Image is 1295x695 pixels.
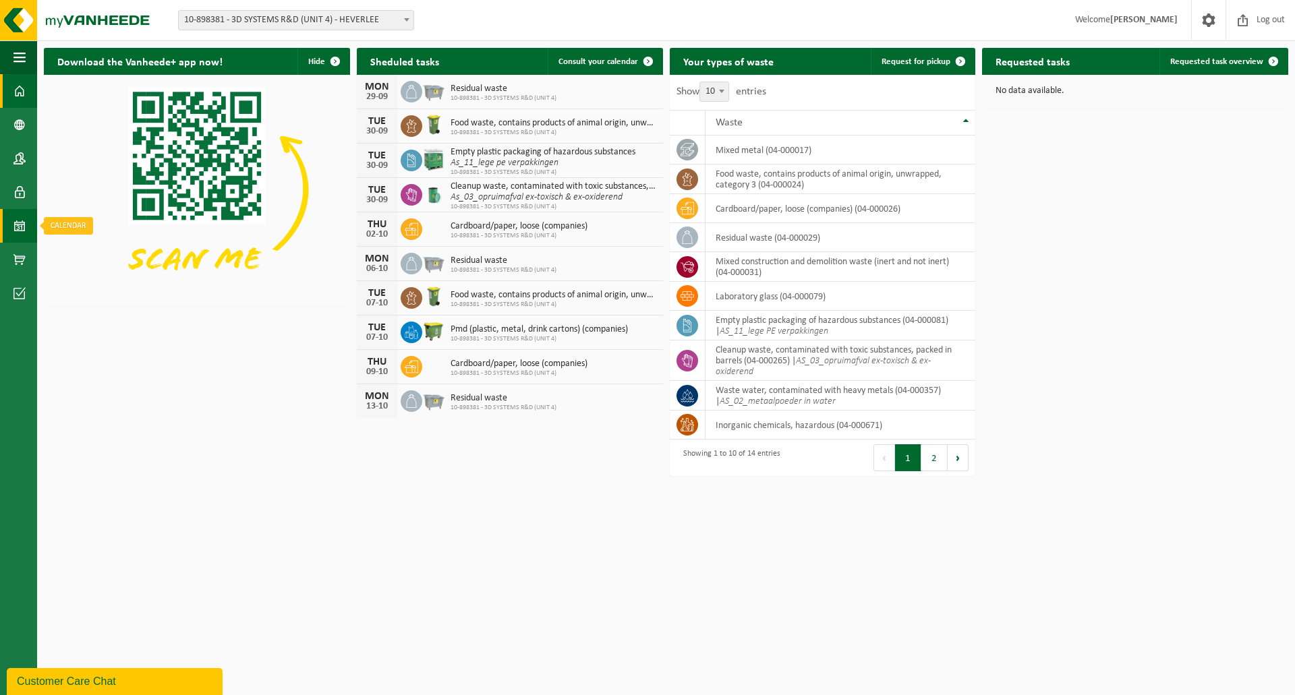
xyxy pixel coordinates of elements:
span: Cardboard/paper, loose (companies) [451,359,587,369]
span: 10-898381 - 3D SYSTEMS R&D (UNIT 4) [451,169,635,177]
i: AS_02_metaalpoeder in water [720,396,836,406]
label: Show entries [677,86,766,97]
td: food waste, contains products of animal origin, unwrapped, category 3 (04-000024) [706,164,976,194]
img: WB-0140-HPE-GN-50 [422,285,445,308]
button: Next [948,444,969,471]
div: Showing 1 to 10 of 14 entries [677,443,780,473]
span: 10-898381 - 3D SYSTEMS R&D (UNIT 4) [451,335,628,343]
div: 07-10 [364,299,391,308]
i: AS_03_opruimafval ex-toxisch & ex-oxiderend [716,356,931,377]
span: Cardboard/paper, loose (companies) [451,221,587,232]
span: 10-898381 - 3D SYSTEMS R&D (UNIT 4) [451,129,656,137]
span: Empty plastic packaging of hazardous substances [451,147,635,158]
div: 29-09 [364,92,391,102]
td: residual waste (04-000029) [706,223,976,252]
div: MON [364,253,391,264]
h2: Sheduled tasks [357,48,453,74]
i: As_03_opruimafval ex-toxisch & ex-oxiderend [451,192,623,202]
img: WB-2500-GAL-GY-01 [422,251,445,274]
span: Hide [308,57,325,66]
span: Food waste, contains products of animal origin, unwrapped, category 3 [451,118,656,129]
h2: Requested tasks [982,48,1083,74]
div: TUE [364,150,391,161]
span: 10-898381 - 3D SYSTEMS R&D (UNIT 4) - HEVERLEE [178,10,414,30]
span: Residual waste [451,393,556,404]
div: MON [364,82,391,92]
div: 13-10 [364,402,391,411]
span: 10 [700,82,728,101]
i: As_11_lege pe verpakkingen [451,158,558,168]
div: 09-10 [364,367,391,377]
img: WB-0140-HPE-GN-50 [422,113,445,136]
td: mixed construction and demolition waste (inert and not inert) (04-000031) [706,252,976,282]
img: PB-OT-0200-MET-00-02 [422,182,445,205]
span: Waste [716,117,743,128]
span: Food waste, contains products of animal origin, unwrapped, category 3 [451,290,656,301]
p: No data available. [996,86,1275,96]
span: 10-898381 - 3D SYSTEMS R&D (UNIT 4) [451,232,587,240]
button: 1 [895,444,921,471]
button: Previous [873,444,895,471]
div: TUE [364,116,391,127]
span: 10-898381 - 3D SYSTEMS R&D (UNIT 4) [451,203,656,211]
span: 10-898381 - 3D SYSTEMS R&D (UNIT 4) [451,301,656,309]
span: 10-898381 - 3D SYSTEMS R&D (UNIT 4) [451,404,556,412]
img: Download de VHEPlus App [44,75,350,304]
button: 2 [921,444,948,471]
div: THU [364,357,391,367]
a: Consult your calendar [548,48,662,75]
div: TUE [364,288,391,299]
img: WB-2500-GAL-GY-01 [422,79,445,102]
i: AS_11_lege PE verpakkingen [720,326,828,336]
td: cleanup waste, contaminated with toxic substances, packed in barrels (04-000265) | [706,340,976,381]
span: 10-898381 - 3D SYSTEMS R&D (UNIT 4) [451,369,587,377]
div: MON [364,391,391,402]
h2: Download the Vanheede+ app now! [44,48,236,74]
a: Requested task overview [1159,48,1287,75]
td: waste water, contaminated with heavy metals (04-000357) | [706,381,976,411]
img: WB-2500-GAL-GY-01 [422,388,445,411]
iframe: chat widget [7,665,225,695]
strong: [PERSON_NAME] [1110,15,1178,25]
span: 10-898381 - 3D SYSTEMS R&D (UNIT 4) [451,94,556,102]
span: Cleanup waste, contaminated with toxic substances, packed in barrels [451,181,656,192]
a: Request for pickup [871,48,974,75]
div: TUE [364,322,391,333]
div: 30-09 [364,127,391,136]
td: laboratory glass (04-000079) [706,282,976,311]
img: PB-HB-1400-HPE-GN-11 [422,147,445,172]
div: 02-10 [364,230,391,239]
td: mixed metal (04-000017) [706,135,976,164]
span: Residual waste [451,84,556,94]
span: Residual waste [451,255,556,266]
img: WB-1100-HPE-GN-50 [422,320,445,342]
div: 30-09 [364,195,391,205]
span: Pmd (plastic, metal, drink cartons) (companies) [451,324,628,335]
button: Hide [297,48,349,75]
div: 06-10 [364,264,391,274]
span: Requested task overview [1170,57,1263,66]
div: 07-10 [364,333,391,342]
div: TUE [364,185,391,195]
td: empty plastic packaging of hazardous substances (04-000081) | [706,311,976,340]
div: THU [364,219,391,230]
span: Request for pickup [882,57,950,66]
td: cardboard/paper, loose (companies) (04-000026) [706,194,976,223]
span: 10 [699,82,729,102]
span: 10-898381 - 3D SYSTEMS R&D (UNIT 4) - HEVERLEE [179,11,413,30]
span: Consult your calendar [558,57,638,66]
span: 10-898381 - 3D SYSTEMS R&D (UNIT 4) [451,266,556,274]
h2: Your types of waste [670,48,787,74]
td: inorganic chemicals, hazardous (04-000671) [706,411,976,440]
div: 30-09 [364,161,391,171]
